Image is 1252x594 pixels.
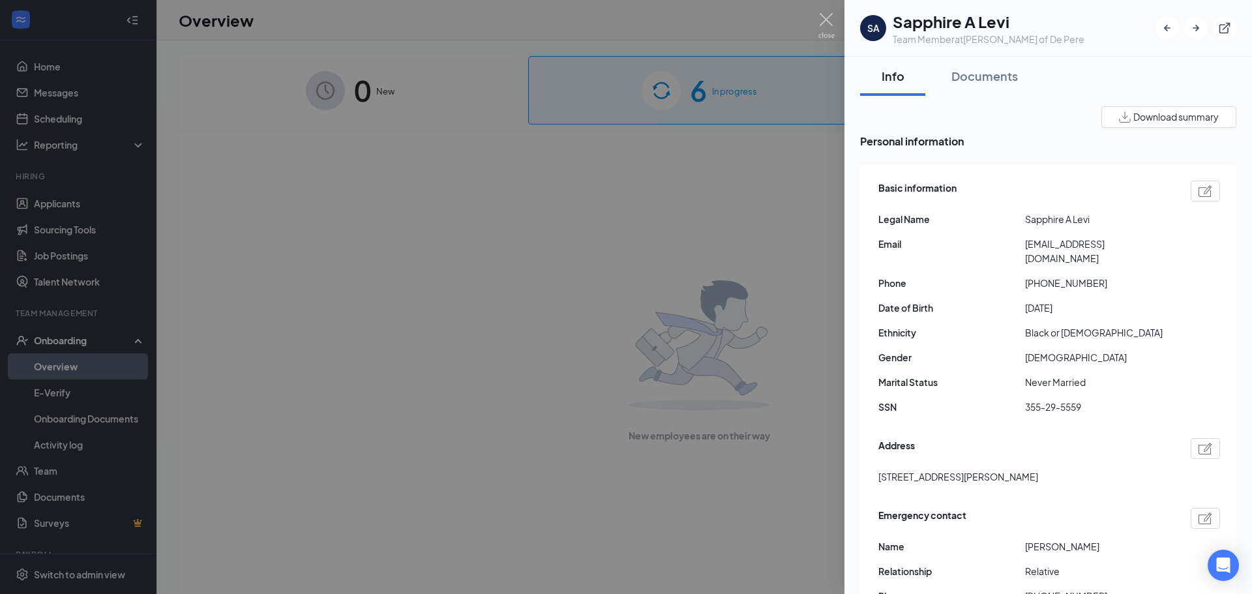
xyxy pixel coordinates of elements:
[1025,350,1172,364] span: [DEMOGRAPHIC_DATA]
[878,301,1025,315] span: Date of Birth
[878,375,1025,389] span: Marital Status
[1025,400,1172,414] span: 355-29-5559
[1213,16,1236,40] button: ExternalLink
[878,469,1038,484] span: [STREET_ADDRESS][PERSON_NAME]
[1025,237,1172,265] span: [EMAIL_ADDRESS][DOMAIN_NAME]
[878,212,1025,226] span: Legal Name
[1184,16,1208,40] button: ArrowRight
[1155,16,1179,40] button: ArrowLeftNew
[878,508,966,529] span: Emergency contact
[878,325,1025,340] span: Ethnicity
[1025,212,1172,226] span: Sapphire A Levi
[878,438,915,459] span: Address
[1218,22,1231,35] svg: ExternalLink
[1208,550,1239,581] div: Open Intercom Messenger
[878,350,1025,364] span: Gender
[873,68,912,84] div: Info
[878,237,1025,251] span: Email
[1189,22,1202,35] svg: ArrowRight
[1025,564,1172,578] span: Relative
[1133,110,1219,124] span: Download summary
[1025,539,1172,554] span: [PERSON_NAME]
[951,68,1018,84] div: Documents
[1025,301,1172,315] span: [DATE]
[1025,375,1172,389] span: Never Married
[1161,22,1174,35] svg: ArrowLeftNew
[878,276,1025,290] span: Phone
[878,564,1025,578] span: Relationship
[1101,106,1236,128] button: Download summary
[867,22,880,35] div: SA
[878,539,1025,554] span: Name
[1025,325,1172,340] span: Black or [DEMOGRAPHIC_DATA]
[860,133,1236,149] span: Personal information
[878,181,957,201] span: Basic information
[893,33,1084,46] div: Team Member at [PERSON_NAME] of De Pere
[893,10,1084,33] h1: Sapphire A Levi
[878,400,1025,414] span: SSN
[1025,276,1172,290] span: [PHONE_NUMBER]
